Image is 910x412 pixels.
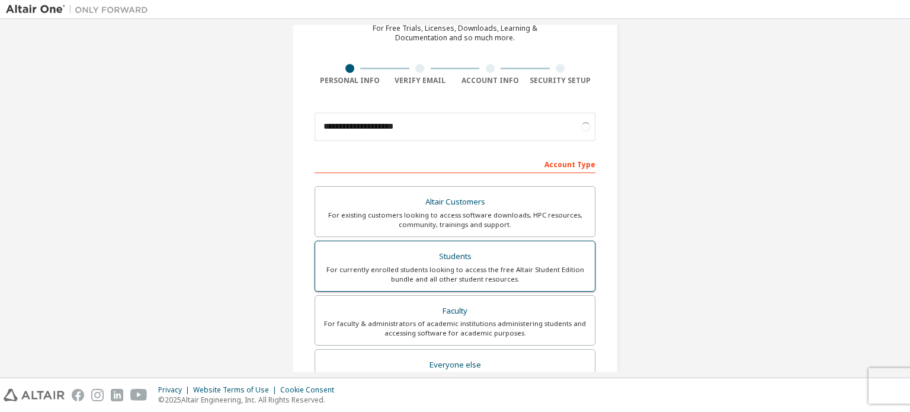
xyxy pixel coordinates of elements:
[315,76,385,85] div: Personal Info
[322,210,588,229] div: For existing customers looking to access software downloads, HPC resources, community, trainings ...
[373,24,537,43] div: For Free Trials, Licenses, Downloads, Learning & Documentation and so much more.
[385,76,456,85] div: Verify Email
[158,385,193,395] div: Privacy
[91,389,104,401] img: instagram.svg
[6,4,154,15] img: Altair One
[322,303,588,320] div: Faculty
[4,389,65,401] img: altair_logo.svg
[526,76,596,85] div: Security Setup
[322,357,588,373] div: Everyone else
[130,389,148,401] img: youtube.svg
[322,248,588,265] div: Students
[455,76,526,85] div: Account Info
[72,389,84,401] img: facebook.svg
[193,385,280,395] div: Website Terms of Use
[158,395,341,405] p: © 2025 Altair Engineering, Inc. All Rights Reserved.
[322,194,588,210] div: Altair Customers
[322,265,588,284] div: For currently enrolled students looking to access the free Altair Student Edition bundle and all ...
[315,154,595,173] div: Account Type
[111,389,123,401] img: linkedin.svg
[280,385,341,395] div: Cookie Consent
[322,319,588,338] div: For faculty & administrators of academic institutions administering students and accessing softwa...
